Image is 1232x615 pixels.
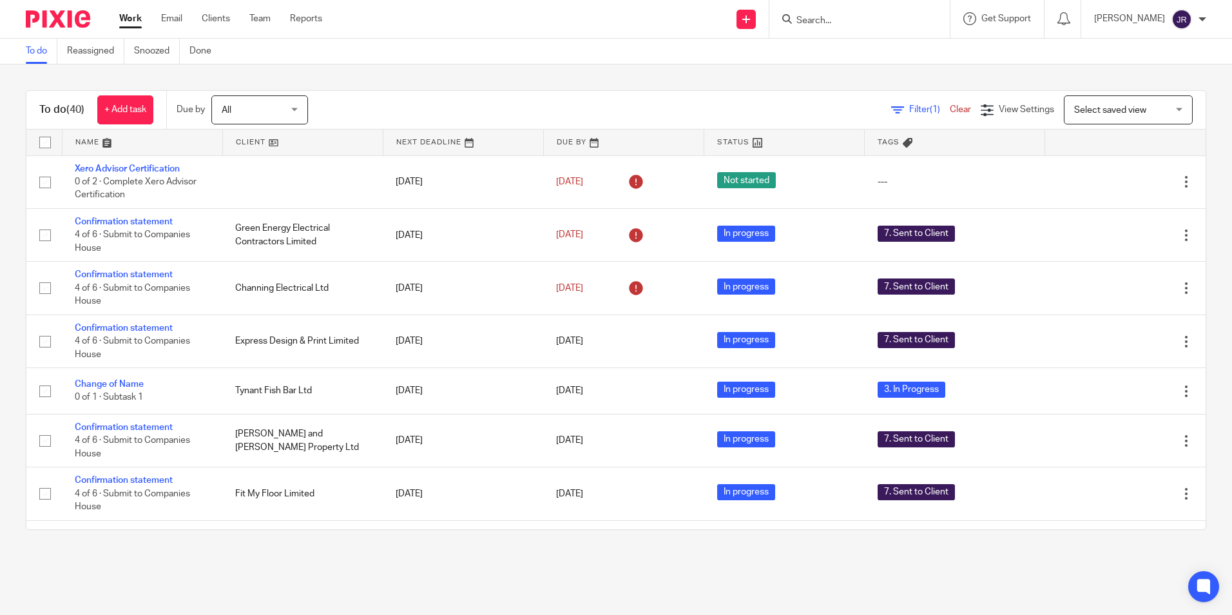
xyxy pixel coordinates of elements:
[556,436,583,445] span: [DATE]
[717,332,775,348] span: In progress
[222,315,383,367] td: Express Design & Print Limited
[202,12,230,25] a: Clients
[383,208,543,261] td: [DATE]
[75,436,190,458] span: 4 of 6 · Submit to Companies House
[222,208,383,261] td: Green Energy Electrical Contractors Limited
[75,489,190,512] span: 4 of 6 · Submit to Companies House
[878,332,955,348] span: 7. Sent to Client
[383,315,543,367] td: [DATE]
[556,177,583,186] span: [DATE]
[119,12,142,25] a: Work
[717,172,776,188] span: Not started
[290,12,322,25] a: Reports
[75,324,173,333] a: Confirmation statement
[75,380,144,389] a: Change of Name
[75,337,190,359] span: 4 of 6 · Submit to Companies House
[66,104,84,115] span: (40)
[950,105,971,114] a: Clear
[75,476,173,485] a: Confirmation statement
[75,177,197,200] span: 0 of 2 · Complete Xero Advisor Certification
[222,106,231,115] span: All
[878,431,955,447] span: 7. Sent to Client
[222,414,383,467] td: [PERSON_NAME] and [PERSON_NAME] Property Ltd
[75,423,173,432] a: Confirmation statement
[999,105,1054,114] span: View Settings
[177,103,205,116] p: Due by
[249,12,271,25] a: Team
[67,39,124,64] a: Reassigned
[75,164,180,173] a: Xero Advisor Certification
[75,270,173,279] a: Confirmation statement
[878,139,900,146] span: Tags
[383,368,543,414] td: [DATE]
[878,226,955,242] span: 7. Sent to Client
[556,387,583,396] span: [DATE]
[878,175,1032,188] div: ---
[717,278,775,295] span: In progress
[556,284,583,293] span: [DATE]
[383,155,543,208] td: [DATE]
[717,484,775,500] span: In progress
[189,39,221,64] a: Done
[1171,9,1192,30] img: svg%3E
[1094,12,1165,25] p: [PERSON_NAME]
[134,39,180,64] a: Snoozed
[556,231,583,240] span: [DATE]
[383,414,543,467] td: [DATE]
[39,103,84,117] h1: To do
[383,262,543,315] td: [DATE]
[1074,106,1146,115] span: Select saved view
[556,337,583,346] span: [DATE]
[26,39,57,64] a: To do
[222,368,383,414] td: Tynant Fish Bar Ltd
[878,278,955,295] span: 7. Sent to Client
[981,14,1031,23] span: Get Support
[222,467,383,520] td: Fit My Floor Limited
[75,217,173,226] a: Confirmation statement
[930,105,940,114] span: (1)
[161,12,182,25] a: Email
[556,489,583,498] span: [DATE]
[717,382,775,398] span: In progress
[909,105,950,114] span: Filter
[717,431,775,447] span: In progress
[75,393,143,402] span: 0 of 1 · Subtask 1
[878,484,955,500] span: 7. Sent to Client
[878,382,945,398] span: 3. In Progress
[75,231,190,253] span: 4 of 6 · Submit to Companies House
[717,226,775,242] span: In progress
[97,95,153,124] a: + Add task
[383,467,543,520] td: [DATE]
[222,520,383,566] td: Ambercouch
[26,10,90,28] img: Pixie
[222,262,383,315] td: Channing Electrical Ltd
[383,520,543,566] td: [DATE]
[795,15,911,27] input: Search
[75,284,190,306] span: 4 of 6 · Submit to Companies House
